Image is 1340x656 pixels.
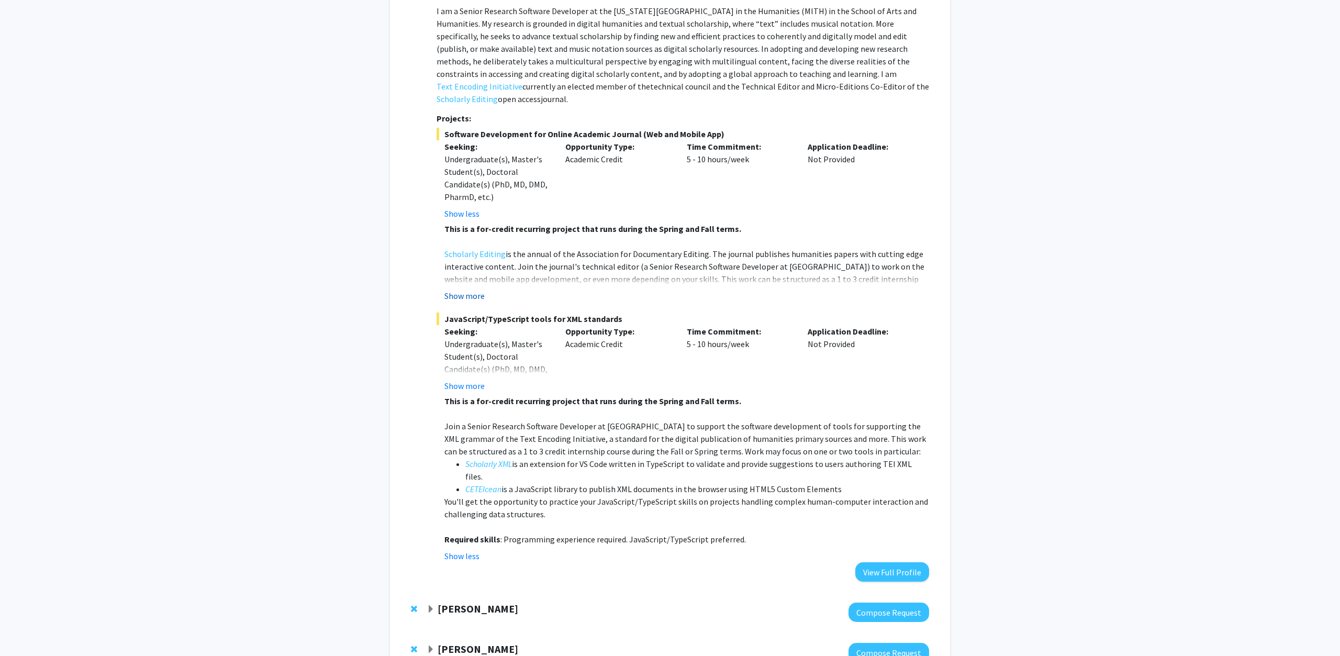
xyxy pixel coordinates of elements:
[465,459,512,469] em: Scholarly XML
[444,396,741,406] strong: This is a for-credit recurring project that runs during the Spring and Fall terms.
[557,140,679,220] div: Academic Credit
[438,602,518,615] strong: [PERSON_NAME]
[444,140,550,153] p: Seeking:
[411,605,417,613] span: Remove Peter Murrell from bookmarks
[437,5,929,105] p: I am a Senior Research Software Developer at the [US_STATE][GEOGRAPHIC_DATA] in the Humanities (M...
[800,140,921,220] div: Not Provided
[565,140,671,153] p: Opportunity Type:
[444,533,929,546] p: : Programming experience required. JavaScript/TypeScript preferred.
[808,325,913,338] p: Application Deadline:
[437,93,498,105] a: Scholarly Editing
[444,380,485,392] button: Show more
[687,325,792,338] p: Time Commitment:
[444,248,929,323] p: is the annual of the Association for Documentary Editing. The journal publishes humanities papers...
[444,290,485,302] button: Show more
[848,603,929,622] button: Compose Request to Peter Murrell
[465,483,501,495] a: CETEIcean
[437,313,929,325] span: JavaScript/TypeScript tools for XML standards
[565,325,671,338] p: Opportunity Type:
[444,207,479,220] button: Show less
[687,140,792,153] p: Time Commitment:
[444,325,550,338] p: Seeking:
[444,153,550,203] div: Undergraduate(s), Master's Student(s), Doctoral Candidate(s) (PhD, MD, DMD, PharmD, etc.)
[437,80,522,93] a: Text Encoding Initiative
[679,325,800,392] div: 5 - 10 hours/week
[437,113,471,124] strong: Projects:
[444,534,500,544] strong: Required skills
[808,140,913,153] p: Application Deadline:
[444,495,929,520] p: You'll get the opportunity to practice your JavaScript/TypeScript skills on projects handling com...
[465,484,501,494] em: CETEIcean
[444,224,741,234] strong: This is a for-credit recurring project that runs during the Spring and Fall terms.
[411,645,417,653] span: Remove Dong Liang from bookmarks
[437,128,929,140] span: Software Development for Online Academic Journal (Web and Mobile App)
[444,420,929,458] p: Join a Senior Research Software Developer at [GEOGRAPHIC_DATA] to support the software developmen...
[8,609,44,648] iframe: Chat
[438,642,518,655] strong: [PERSON_NAME]
[427,646,435,654] span: Expand Dong Liang Bookmark
[679,140,800,220] div: 5 - 10 hours/week
[427,605,435,614] span: Expand Peter Murrell Bookmark
[444,550,479,562] button: Show less
[465,458,512,470] a: Scholarly XML
[444,248,506,260] a: Scholarly Editing
[800,325,921,392] div: Not Provided
[855,562,929,582] button: View Full Profile
[444,338,550,388] div: Undergraduate(s), Master's Student(s), Doctoral Candidate(s) (PhD, MD, DMD, PharmD, etc.)
[557,325,679,392] div: Academic Credit
[465,458,929,483] li: is an extension for VS Code written in TypeScript to validate and provide suggestions to users au...
[465,483,929,495] li: is a JavaScript library to publish XML documents in the browser using HTML5 Custom Elements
